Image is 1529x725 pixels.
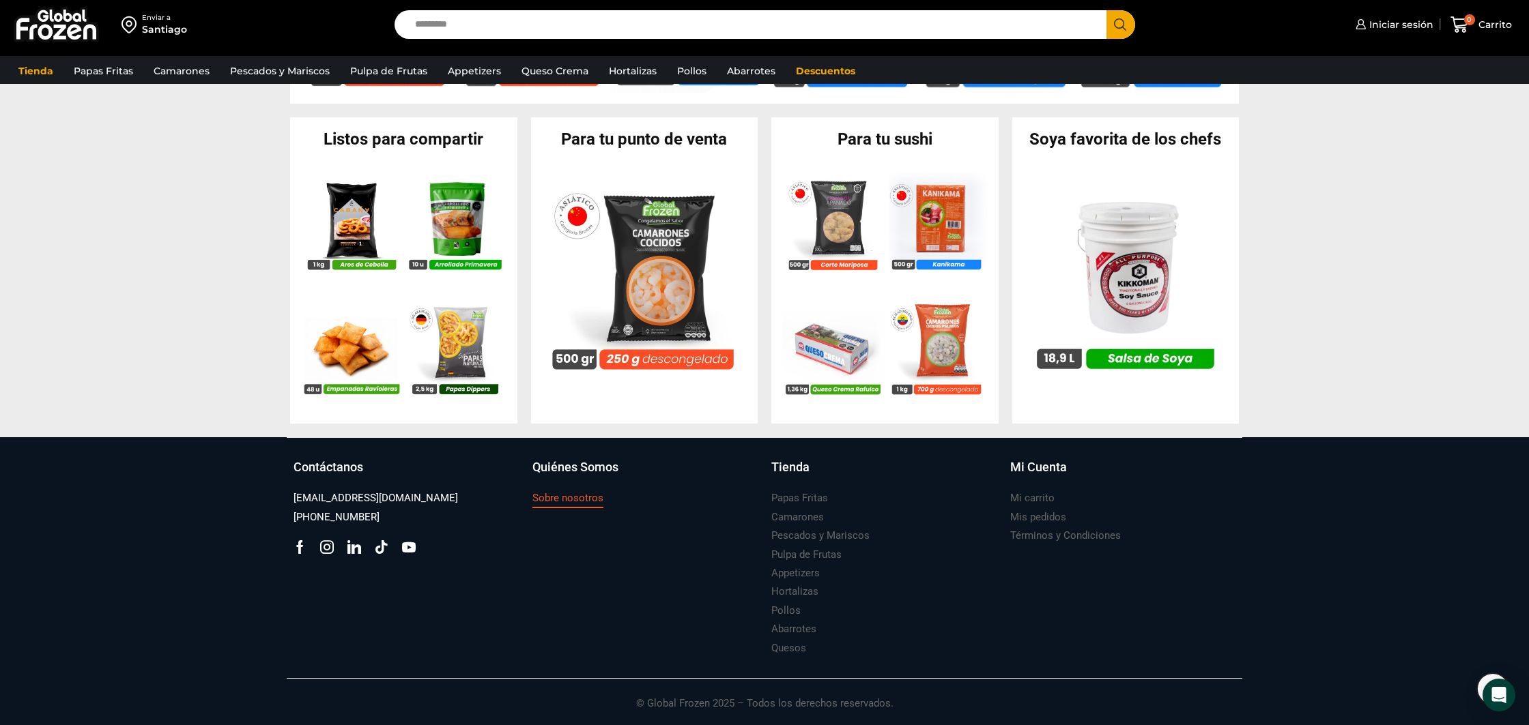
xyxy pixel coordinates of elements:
[771,639,806,657] a: Quesos
[1010,510,1066,524] h3: Mis pedidos
[771,510,824,524] h3: Camarones
[720,58,782,84] a: Abarrotes
[771,546,842,564] a: Pulpa de Frutas
[771,529,870,543] h3: Pescados y Mariscos
[1012,131,1240,147] h2: Soya favorita de los chefs
[771,458,997,490] a: Tienda
[294,458,519,490] a: Contáctanos
[441,58,508,84] a: Appetizers
[771,491,828,505] h3: Papas Fritas
[294,491,458,505] h3: [EMAIL_ADDRESS][DOMAIN_NAME]
[771,582,818,601] a: Hortalizas
[771,564,820,582] a: Appetizers
[670,58,713,84] a: Pollos
[1010,508,1066,527] a: Mis pedidos
[771,641,806,655] h3: Quesos
[1483,679,1515,711] div: Open Intercom Messenger
[1464,14,1475,25] span: 0
[1366,18,1433,31] span: Iniciar sesión
[343,58,434,84] a: Pulpa de Frutas
[771,620,816,638] a: Abarrotes
[771,548,842,562] h3: Pulpa de Frutas
[532,458,758,490] a: Quiénes Somos
[290,131,517,147] h2: Listos para compartir
[294,510,380,524] h3: [PHONE_NUMBER]
[532,489,603,507] a: Sobre nosotros
[771,508,824,527] a: Camarones
[771,622,816,636] h3: Abarrotes
[771,604,801,618] h3: Pollos
[294,458,363,476] h3: Contáctanos
[122,13,142,36] img: address-field-icon.svg
[287,679,1242,711] p: © Global Frozen 2025 – Todos los derechos reservados.
[1010,491,1055,505] h3: Mi carrito
[294,489,458,507] a: [EMAIL_ADDRESS][DOMAIN_NAME]
[294,508,380,527] a: [PHONE_NUMBER]
[1106,10,1135,39] button: Search button
[532,458,618,476] h3: Quiénes Somos
[789,58,862,84] a: Descuentos
[1447,9,1515,41] a: 0 Carrito
[771,585,818,599] h3: Hortalizas
[142,23,187,36] div: Santiago
[1010,489,1055,507] a: Mi carrito
[771,527,870,545] a: Pescados y Mariscos
[142,13,187,23] div: Enviar a
[1010,458,1235,490] a: Mi Cuenta
[531,131,758,147] h2: Para tu punto de venta
[771,602,801,620] a: Pollos
[771,458,810,476] h3: Tienda
[532,491,603,505] h3: Sobre nosotros
[1475,18,1512,31] span: Carrito
[1010,529,1121,543] h3: Términos y Condiciones
[223,58,337,84] a: Pescados y Mariscos
[602,58,663,84] a: Hortalizas
[67,58,140,84] a: Papas Fritas
[1352,11,1433,38] a: Iniciar sesión
[147,58,216,84] a: Camarones
[12,58,60,84] a: Tienda
[1010,527,1121,545] a: Términos y Condiciones
[771,489,828,507] a: Papas Fritas
[515,58,595,84] a: Queso Crema
[1010,458,1067,476] h3: Mi Cuenta
[771,131,999,147] h2: Para tu sushi
[771,566,820,580] h3: Appetizers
